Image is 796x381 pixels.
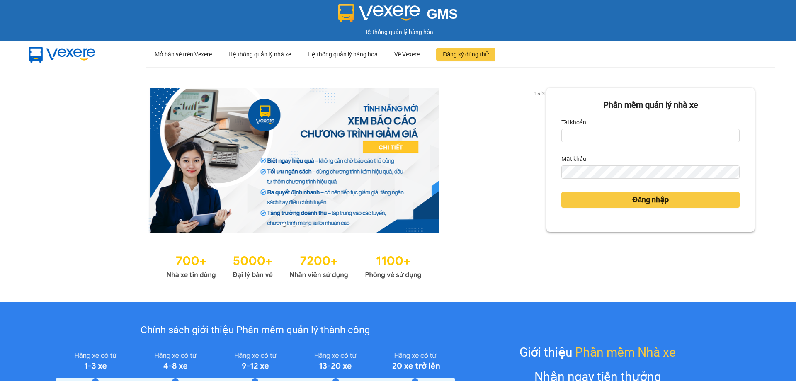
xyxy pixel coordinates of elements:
[21,41,104,68] img: mbUUG5Q.png
[443,50,489,59] span: Đăng ký dùng thử
[338,4,420,22] img: logo 2
[632,194,669,206] span: Đăng nhập
[561,165,740,179] input: Mật khẩu
[561,152,586,165] label: Mật khẩu
[155,41,212,68] div: Mở bán vé trên Vexere
[575,342,676,362] span: Phần mềm Nhà xe
[532,88,546,99] p: 1 of 3
[427,6,458,22] span: GMS
[519,342,676,362] div: Giới thiệu
[561,116,586,129] label: Tài khoản
[535,88,546,233] button: next slide / item
[308,41,378,68] div: Hệ thống quản lý hàng hoá
[292,223,296,226] li: slide item 2
[56,323,455,338] div: Chính sách giới thiệu Phần mềm quản lý thành công
[282,223,286,226] li: slide item 1
[436,48,495,61] button: Đăng ký dùng thử
[561,129,740,142] input: Tài khoản
[302,223,306,226] li: slide item 3
[561,99,740,112] div: Phần mềm quản lý nhà xe
[41,88,53,233] button: previous slide / item
[166,250,422,281] img: Statistics.png
[394,41,420,68] div: Về Vexere
[2,27,794,36] div: Hệ thống quản lý hàng hóa
[228,41,291,68] div: Hệ thống quản lý nhà xe
[338,12,458,19] a: GMS
[561,192,740,208] button: Đăng nhập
